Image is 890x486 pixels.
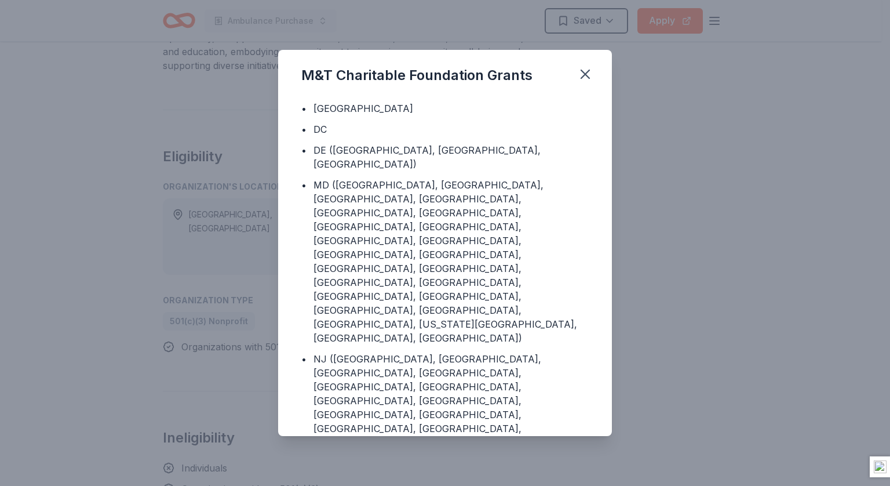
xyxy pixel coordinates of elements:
[301,122,307,136] div: •
[301,352,307,366] div: •
[313,178,589,345] div: MD ([GEOGRAPHIC_DATA], [GEOGRAPHIC_DATA], [GEOGRAPHIC_DATA], [GEOGRAPHIC_DATA], [GEOGRAPHIC_DATA]...
[313,143,589,171] div: DE ([GEOGRAPHIC_DATA], [GEOGRAPHIC_DATA], [GEOGRAPHIC_DATA])
[301,178,307,192] div: •
[301,66,532,85] div: M&T Charitable Foundation Grants
[313,352,589,477] div: NJ ([GEOGRAPHIC_DATA], [GEOGRAPHIC_DATA], [GEOGRAPHIC_DATA], [GEOGRAPHIC_DATA], [GEOGRAPHIC_DATA]...
[301,101,307,115] div: •
[313,122,327,136] div: DC
[313,101,413,115] div: [GEOGRAPHIC_DATA]
[301,143,307,157] div: •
